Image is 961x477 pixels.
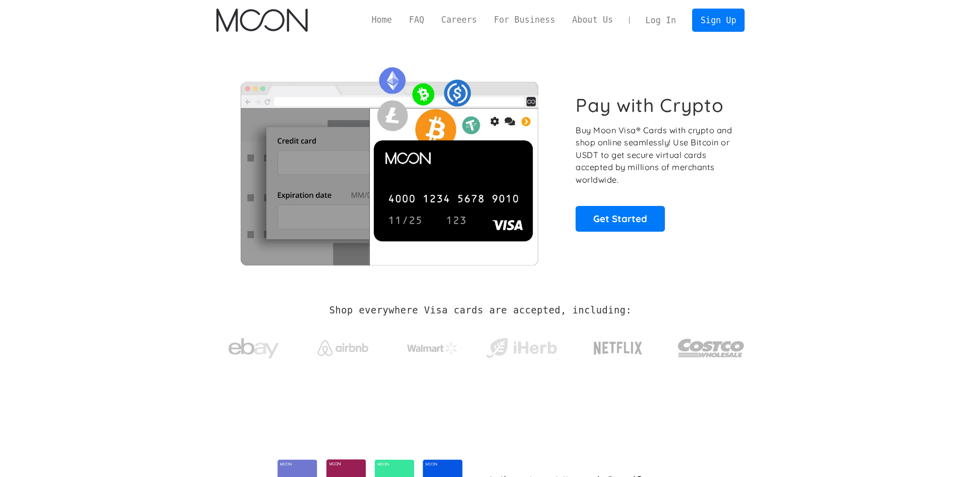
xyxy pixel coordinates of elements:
a: Walmart [394,332,470,359]
a: About Us [563,14,621,26]
a: Airbnb [305,330,380,361]
img: iHerb [484,335,559,361]
h2: Shop everywhere Visa cards are accepted, including: [329,305,632,316]
a: Sign Up [692,9,745,31]
img: Netflix [593,336,643,361]
a: home [216,9,308,32]
img: Moon Logo [216,9,308,32]
a: FAQ [401,14,433,26]
img: Moon Cards let you spend your crypto anywhere Visa is accepted. [216,60,562,265]
a: Get Started [576,206,665,231]
img: ebay [229,333,279,364]
a: ebay [216,323,292,369]
a: Careers [433,14,485,26]
h1: Pay with Crypto [576,94,724,117]
img: Airbnb [318,340,368,356]
a: Home [363,14,401,26]
a: Costco [677,319,745,372]
img: Costco [677,329,745,367]
a: iHerb [484,325,559,366]
img: Walmart [407,342,458,354]
p: Buy Moon Visa® Cards with crypto and shop online seamlessly! Use Bitcoin or USDT to get secure vi... [576,124,733,186]
a: Netflix [573,326,663,366]
a: For Business [485,14,563,26]
a: Log In [637,9,685,31]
